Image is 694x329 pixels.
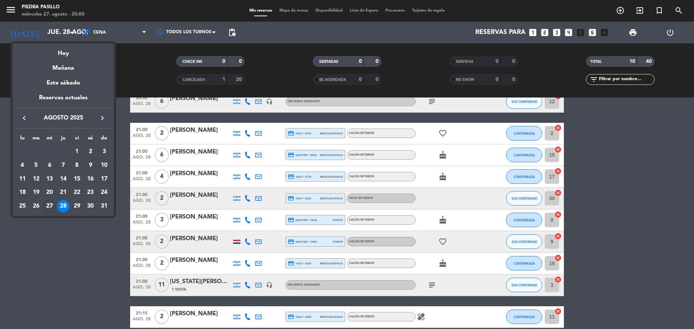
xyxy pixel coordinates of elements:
[29,199,43,213] td: 26 de agosto de 2025
[29,186,43,199] td: 19 de agosto de 2025
[98,173,110,185] div: 17
[43,159,56,172] div: 6
[43,173,56,185] div: 13
[57,159,69,172] div: 7
[84,134,98,145] th: sábado
[56,172,70,186] td: 14 de agosto de 2025
[29,172,43,186] td: 12 de agosto de 2025
[97,199,111,213] td: 31 de agosto de 2025
[16,172,29,186] td: 11 de agosto de 2025
[70,172,84,186] td: 15 de agosto de 2025
[57,186,69,199] div: 21
[97,186,111,199] td: 24 de agosto de 2025
[98,159,110,172] div: 10
[84,172,98,186] td: 16 de agosto de 2025
[16,173,29,185] div: 11
[56,186,70,199] td: 21 de agosto de 2025
[97,134,111,145] th: domingo
[29,134,43,145] th: martes
[84,159,97,172] div: 9
[43,172,56,186] td: 13 de agosto de 2025
[13,73,114,93] div: Este sábado
[43,134,56,145] th: miércoles
[16,200,29,212] div: 25
[71,186,83,199] div: 22
[70,134,84,145] th: viernes
[84,173,97,185] div: 16
[30,159,42,172] div: 5
[13,93,114,108] div: Reservas actuales
[70,186,84,199] td: 22 de agosto de 2025
[43,200,56,212] div: 27
[43,186,56,199] div: 20
[18,113,31,123] button: keyboard_arrow_left
[97,145,111,159] td: 3 de agosto de 2025
[71,200,83,212] div: 29
[16,134,29,145] th: lunes
[56,159,70,172] td: 7 de agosto de 2025
[16,159,29,172] div: 4
[71,146,83,158] div: 1
[84,186,97,199] div: 23
[98,114,107,122] i: keyboard_arrow_right
[70,199,84,213] td: 29 de agosto de 2025
[16,145,70,159] td: AGO.
[70,159,84,172] td: 8 de agosto de 2025
[71,173,83,185] div: 15
[31,113,96,123] span: agosto 2025
[13,43,114,58] div: Hoy
[97,159,111,172] td: 10 de agosto de 2025
[30,200,42,212] div: 26
[29,159,43,172] td: 5 de agosto de 2025
[43,159,56,172] td: 6 de agosto de 2025
[84,199,98,213] td: 30 de agosto de 2025
[98,200,110,212] div: 31
[13,58,114,73] div: Mañana
[57,200,69,212] div: 28
[43,186,56,199] td: 20 de agosto de 2025
[98,186,110,199] div: 24
[57,173,69,185] div: 14
[30,173,42,185] div: 12
[43,199,56,213] td: 27 de agosto de 2025
[96,113,109,123] button: keyboard_arrow_right
[98,146,110,158] div: 3
[16,186,29,199] td: 18 de agosto de 2025
[84,159,98,172] td: 9 de agosto de 2025
[16,159,29,172] td: 4 de agosto de 2025
[84,186,98,199] td: 23 de agosto de 2025
[71,159,83,172] div: 8
[97,172,111,186] td: 17 de agosto de 2025
[30,186,42,199] div: 19
[84,200,97,212] div: 30
[70,145,84,159] td: 1 de agosto de 2025
[84,145,98,159] td: 2 de agosto de 2025
[84,146,97,158] div: 2
[16,186,29,199] div: 18
[16,199,29,213] td: 25 de agosto de 2025
[20,114,29,122] i: keyboard_arrow_left
[56,199,70,213] td: 28 de agosto de 2025
[56,134,70,145] th: jueves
